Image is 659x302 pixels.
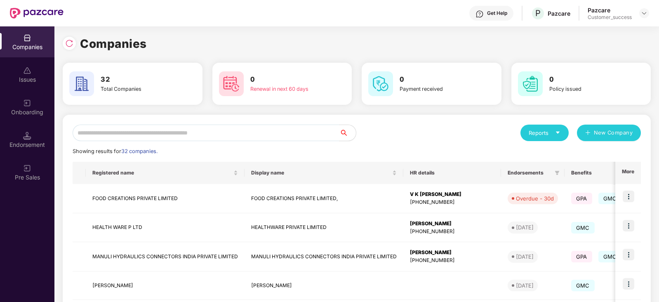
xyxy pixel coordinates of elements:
span: GMC [598,193,622,204]
div: Payment received [400,85,471,93]
div: [DATE] [516,223,534,231]
span: GPA [571,193,592,204]
td: FOOD CREATIONS PRIVATE LIMITED, [245,184,403,213]
th: HR details [403,162,501,184]
div: [PHONE_NUMBER] [410,198,494,206]
div: [PHONE_NUMBER] [410,228,494,236]
h3: 32 [101,74,172,85]
td: FOOD CREATIONS PRIVATE LIMITED [86,184,245,213]
button: plusNew Company [577,125,641,141]
img: svg+xml;base64,PHN2ZyB4bWxucz0iaHR0cDovL3d3dy53My5vcmcvMjAwMC9zdmciIHdpZHRoPSI2MCIgaGVpZ2h0PSI2MC... [69,71,94,96]
td: [PERSON_NAME] [245,271,403,300]
h3: 0 [549,74,620,85]
span: New Company [594,129,633,137]
img: New Pazcare Logo [10,8,64,19]
div: Overdue - 30d [516,194,554,203]
span: 32 companies. [121,148,158,154]
th: More [615,162,641,184]
img: svg+xml;base64,PHN2ZyB3aWR0aD0iMTQuNSIgaGVpZ2h0PSIxNC41IiB2aWV3Qm94PSIwIDAgMTYgMTYiIGZpbGw9Im5vbm... [23,132,31,140]
img: icon [623,220,634,231]
span: Registered name [92,170,232,176]
img: svg+xml;base64,PHN2ZyB4bWxucz0iaHR0cDovL3d3dy53My5vcmcvMjAwMC9zdmciIHdpZHRoPSI2MCIgaGVpZ2h0PSI2MC... [518,71,543,96]
div: Policy issued [549,85,620,93]
img: svg+xml;base64,PHN2ZyBpZD0iUmVsb2FkLTMyeDMyIiB4bWxucz0iaHR0cDovL3d3dy53My5vcmcvMjAwMC9zdmciIHdpZH... [65,39,73,47]
button: search [339,125,356,141]
span: GMC [571,222,595,234]
span: caret-down [555,130,560,135]
td: MANULI HYDRAULICS CONNECTORS INDIA PRIVATE LIMITED [245,242,403,271]
th: Registered name [86,162,245,184]
h3: 0 [250,74,321,85]
td: HEALTHWARE PRIVATE LIMITED [245,213,403,243]
span: search [339,130,356,136]
td: MANULI HYDRAULICS CONNECTORS INDIA PRIVATE LIMITED [86,242,245,271]
img: svg+xml;base64,PHN2ZyB4bWxucz0iaHR0cDovL3d3dy53My5vcmcvMjAwMC9zdmciIHdpZHRoPSI2MCIgaGVpZ2h0PSI2MC... [219,71,244,96]
span: plus [585,130,591,137]
div: Pazcare [548,9,570,17]
th: Display name [245,162,403,184]
span: filter [553,168,561,178]
h1: Companies [80,35,147,53]
span: Endorsements [508,170,551,176]
div: Customer_success [588,14,632,21]
span: GMC [598,251,622,262]
span: GMC [571,280,595,291]
div: [PHONE_NUMBER] [410,257,494,264]
div: [PERSON_NAME] [410,249,494,257]
img: svg+xml;base64,PHN2ZyB4bWxucz0iaHR0cDovL3d3dy53My5vcmcvMjAwMC9zdmciIHdpZHRoPSI2MCIgaGVpZ2h0PSI2MC... [368,71,393,96]
div: [DATE] [516,252,534,261]
img: icon [623,278,634,290]
div: Pazcare [588,6,632,14]
div: [DATE] [516,281,534,290]
img: icon [623,191,634,202]
img: svg+xml;base64,PHN2ZyB3aWR0aD0iMjAiIGhlaWdodD0iMjAiIHZpZXdCb3g9IjAgMCAyMCAyMCIgZmlsbD0ibm9uZSIgeG... [23,164,31,172]
img: svg+xml;base64,PHN2ZyBpZD0iSGVscC0zMngzMiIgeG1sbnM9Imh0dHA6Ly93d3cudzMub3JnLzIwMDAvc3ZnIiB3aWR0aD... [475,10,484,18]
span: P [535,8,541,18]
div: [PERSON_NAME] [410,220,494,228]
div: Get Help [487,10,507,17]
h3: 0 [400,74,471,85]
img: svg+xml;base64,PHN2ZyBpZD0iSXNzdWVzX2Rpc2FibGVkIiB4bWxucz0iaHR0cDovL3d3dy53My5vcmcvMjAwMC9zdmciIH... [23,66,31,75]
img: svg+xml;base64,PHN2ZyBpZD0iRHJvcGRvd24tMzJ4MzIiIHhtbG5zPSJodHRwOi8vd3d3LnczLm9yZy8yMDAwL3N2ZyIgd2... [641,10,647,17]
img: icon [623,249,634,260]
div: Total Companies [101,85,172,93]
div: V K [PERSON_NAME] [410,191,494,198]
img: svg+xml;base64,PHN2ZyBpZD0iQ29tcGFuaWVzIiB4bWxucz0iaHR0cDovL3d3dy53My5vcmcvMjAwMC9zdmciIHdpZHRoPS... [23,34,31,42]
td: [PERSON_NAME] [86,271,245,300]
div: Renewal in next 60 days [250,85,321,93]
span: Showing results for [73,148,158,154]
span: Display name [251,170,391,176]
div: Reports [529,129,560,137]
td: HEALTH WARE P LTD [86,213,245,243]
img: svg+xml;base64,PHN2ZyB3aWR0aD0iMjAiIGhlaWdodD0iMjAiIHZpZXdCb3g9IjAgMCAyMCAyMCIgZmlsbD0ibm9uZSIgeG... [23,99,31,107]
span: filter [555,170,560,175]
span: GPA [571,251,592,262]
